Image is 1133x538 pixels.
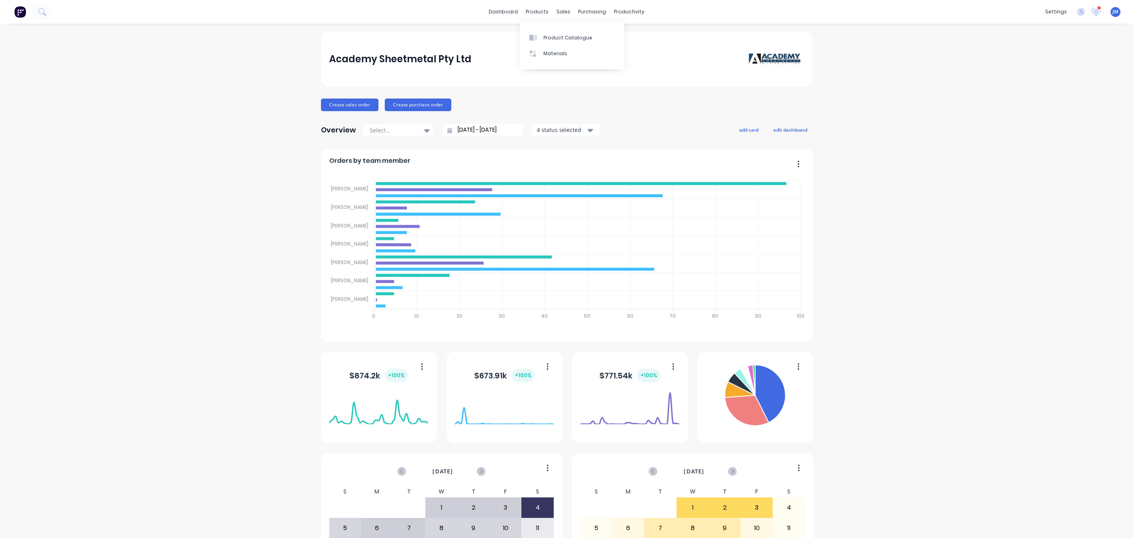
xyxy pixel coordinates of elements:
[426,498,457,518] div: 1
[543,34,592,41] div: Product Catalogue
[522,6,553,18] div: products
[457,486,490,497] div: T
[331,204,368,210] tspan: [PERSON_NAME]
[385,369,408,382] div: + 100 %
[599,369,660,382] div: $ 771.54k
[708,486,741,497] div: T
[709,518,740,538] div: 9
[329,518,361,538] div: 5
[432,467,453,476] span: [DATE]
[485,6,522,18] a: dashboard
[393,486,425,497] div: T
[490,498,521,518] div: 3
[677,486,709,497] div: W
[362,518,393,538] div: 6
[532,124,599,136] button: 4 status selected
[537,126,586,134] div: 4 status selected
[610,6,648,18] div: productivity
[499,313,505,319] tspan: 30
[637,369,660,382] div: + 100 %
[773,486,805,497] div: S
[543,50,567,57] div: Materials
[773,498,805,518] div: 4
[425,486,458,497] div: W
[677,518,708,538] div: 8
[522,518,553,538] div: 11
[331,240,368,247] tspan: [PERSON_NAME]
[372,313,375,319] tspan: 0
[712,313,718,319] tspan: 80
[773,518,805,538] div: 11
[768,125,812,135] button: edit dashboard
[574,6,610,18] div: purchasing
[1113,8,1118,15] span: JM
[14,6,26,18] img: Factory
[553,6,574,18] div: sales
[329,156,410,166] span: Orders by team member
[627,313,633,319] tspan: 60
[613,518,644,538] div: 6
[520,30,624,45] a: Product Catalogue
[797,313,805,319] tspan: 100
[520,46,624,61] a: Materials
[331,185,368,192] tspan: [PERSON_NAME]
[669,313,676,319] tspan: 70
[458,498,489,518] div: 2
[321,122,356,138] div: Overview
[426,518,457,538] div: 8
[684,467,704,476] span: [DATE]
[329,486,361,497] div: S
[393,518,425,538] div: 7
[741,498,773,518] div: 3
[490,518,521,538] div: 10
[1041,6,1071,18] div: settings
[456,313,462,319] tspan: 20
[645,518,676,538] div: 7
[521,486,554,497] div: S
[385,99,451,111] button: Create purchase order
[458,518,489,538] div: 9
[580,486,612,497] div: S
[331,277,368,284] tspan: [PERSON_NAME]
[677,498,708,518] div: 1
[734,125,764,135] button: add card
[741,486,773,497] div: F
[580,518,612,538] div: 5
[522,498,553,518] div: 4
[644,486,677,497] div: T
[541,313,548,319] tspan: 40
[331,296,368,302] tspan: [PERSON_NAME]
[755,313,761,319] tspan: 90
[331,222,368,229] tspan: [PERSON_NAME]
[612,486,645,497] div: M
[749,53,804,65] img: Academy Sheetmetal Pty Ltd
[361,486,393,497] div: M
[512,369,535,382] div: + 100 %
[474,369,535,382] div: $ 673.91k
[584,313,590,319] tspan: 50
[490,486,522,497] div: F
[321,99,378,111] button: Create sales order
[331,259,368,266] tspan: [PERSON_NAME]
[709,498,740,518] div: 2
[349,369,408,382] div: $ 874.2k
[741,518,773,538] div: 10
[414,313,419,319] tspan: 10
[329,51,471,67] div: Academy Sheetmetal Pty Ltd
